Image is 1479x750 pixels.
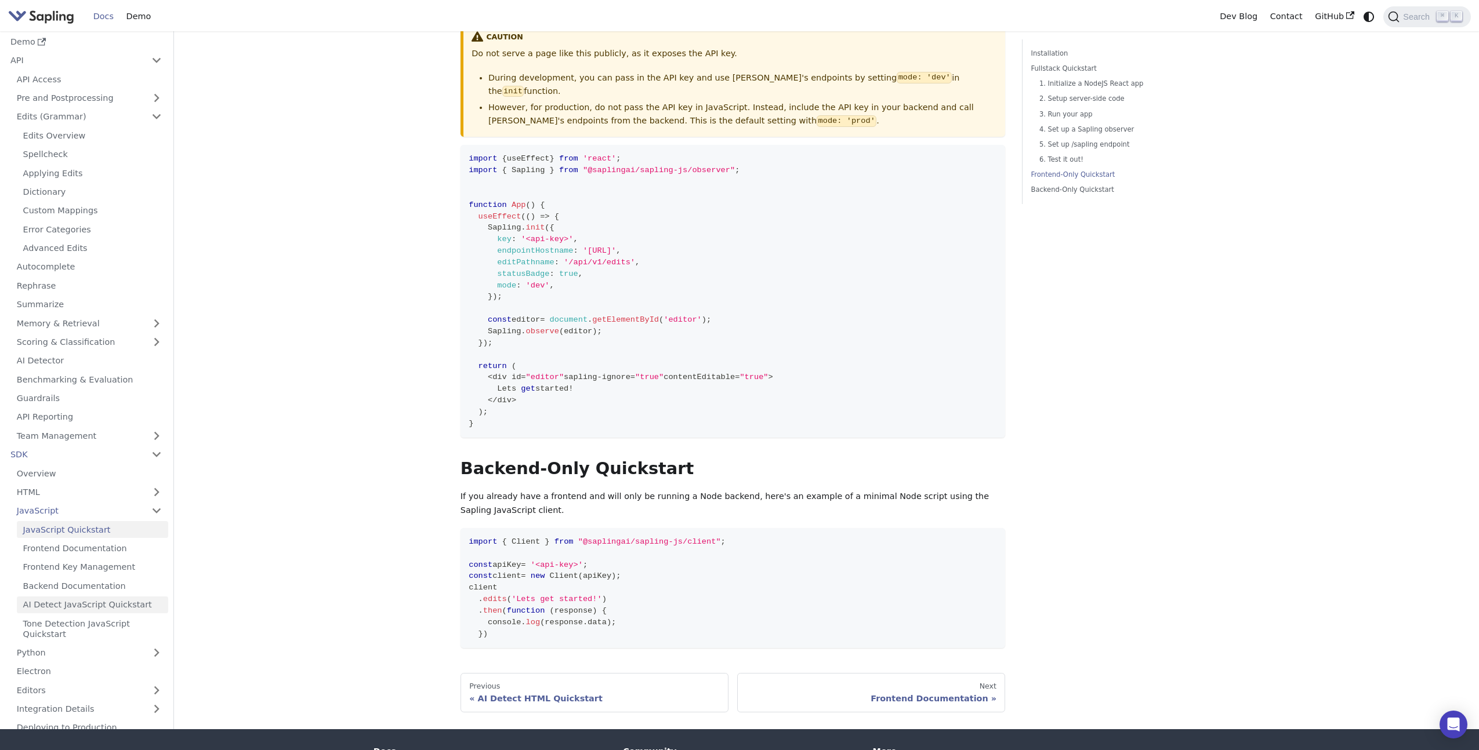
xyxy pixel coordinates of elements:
span: apiKey [492,560,521,569]
a: Dictionary [17,184,168,201]
span: { [602,606,607,615]
span: Lets [497,384,516,393]
a: JavaScript Quickstart [17,521,168,538]
span: = [735,373,739,381]
span: . [478,606,483,615]
a: Backend Documentation [17,577,168,594]
span: = [521,560,525,569]
a: Python [10,645,168,661]
span: ; [488,338,492,347]
span: Sapling [488,327,521,336]
span: 'Lets get started!' [512,595,602,603]
span: , [550,281,554,290]
span: contentEditable [664,373,735,381]
span: { [502,154,507,163]
span: ( [502,606,507,615]
a: Applying Edits [17,165,168,181]
a: Tone Detection JavaScript Quickstart [17,615,168,642]
a: Frontend Documentation [17,540,168,557]
h2: Backend-Only Quickstart [461,458,1006,479]
span: < [488,396,492,405]
span: . [478,595,483,603]
a: Scoring & Classification [10,334,168,351]
span: ( [521,212,525,221]
p: If you already have a frontend and will only be running a Node backend, here's an example of a mi... [461,490,1006,518]
span: ; [616,571,621,580]
span: > [512,396,516,405]
span: div id [492,373,521,381]
span: response [554,606,593,615]
span: ; [483,407,488,416]
span: } [478,629,483,638]
span: return [478,362,507,370]
span: const [488,315,512,324]
span: ( [540,618,545,627]
kbd: K [1451,11,1462,21]
a: Contact [1264,8,1309,26]
span: client [492,571,521,580]
li: However, for production, do not pass the API key in JavaScript. Instead, include the API key in y... [488,101,997,129]
span: Client [550,571,578,580]
span: getElementById [592,315,659,324]
span: key [497,235,512,243]
a: Advanced Edits [17,240,168,257]
span: const [469,560,492,569]
span: data [588,618,607,627]
span: ) [531,201,535,209]
span: } [488,292,492,301]
span: . [521,618,525,627]
a: Custom Mappings [17,202,168,219]
span: useEffect [507,154,550,163]
span: - [597,373,601,381]
span: import [469,154,497,163]
span: import [469,166,497,174]
span: console [488,618,521,627]
span: ) [483,338,488,347]
span: { [554,212,559,221]
span: , [616,246,621,255]
span: ( [526,201,531,209]
span: ) [602,595,607,603]
span: } [550,166,554,174]
span: : [554,258,559,267]
a: Autocomplete [10,259,168,275]
a: Deploying to Production [10,719,168,736]
a: Edits Overview [17,127,168,144]
a: Demo [120,8,157,26]
a: Editors [10,682,145,698]
span: ) [531,212,535,221]
span: ; [611,618,616,627]
span: } [469,419,473,428]
a: NextFrontend Documentation [737,673,1006,712]
span: from [559,166,578,174]
span: Sapling [512,166,545,174]
span: Client [512,537,540,546]
span: . [521,223,525,232]
button: Search (Command+K) [1383,6,1470,27]
span: . [583,618,588,627]
span: "editor" [526,373,564,381]
span: ) [592,606,597,615]
span: / [492,396,497,405]
span: editor [512,315,540,324]
button: Expand sidebar category 'Editors' [145,682,168,698]
span: '[URL]' [583,246,616,255]
a: GitHub [1308,8,1360,26]
a: Backend-Only Quickstart [1031,184,1188,195]
span: useEffect [478,212,521,221]
nav: Docs pages [461,673,1006,712]
span: , [574,235,578,243]
a: Frontend-Only Quickstart [1031,169,1188,180]
a: 5. Set up /sapling endpoint [1039,139,1184,150]
span: , [635,258,640,267]
span: = [540,315,545,324]
span: ( [550,606,554,615]
span: "true" [635,373,664,381]
span: ( [512,362,516,370]
span: editor [564,327,592,336]
a: Sapling.ai [8,8,78,25]
button: Collapse sidebar category 'API' [145,52,168,69]
span: { [502,537,507,546]
a: 1. Initialize a NodeJS React app [1039,78,1184,89]
span: Search [1400,12,1437,21]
